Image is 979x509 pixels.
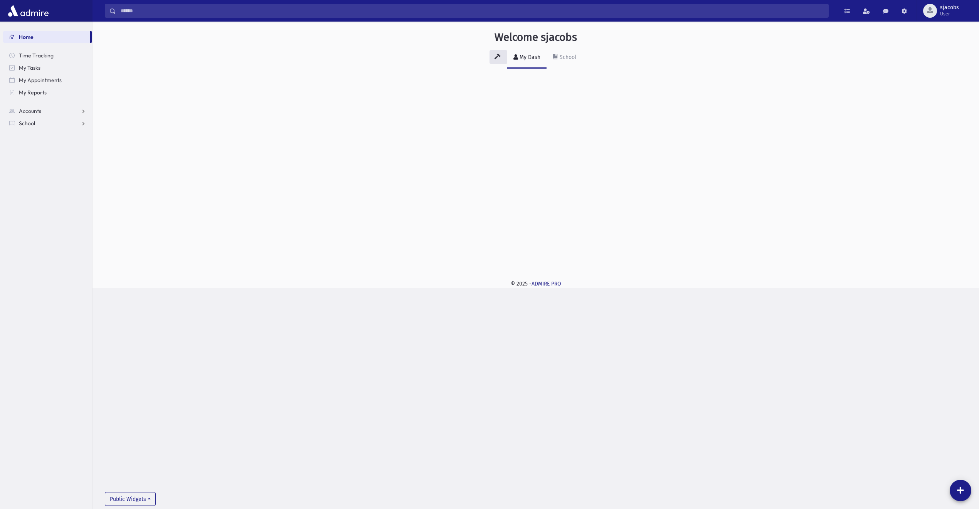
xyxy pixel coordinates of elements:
[495,31,577,44] h3: Welcome sjacobs
[19,120,35,127] span: School
[19,89,47,96] span: My Reports
[3,86,92,99] a: My Reports
[19,77,62,84] span: My Appointments
[940,5,959,11] span: sjacobs
[19,34,34,40] span: Home
[3,31,90,43] a: Home
[6,3,50,18] img: AdmirePro
[116,4,828,18] input: Search
[3,117,92,129] a: School
[105,280,967,288] div: © 2025 -
[19,64,40,71] span: My Tasks
[940,11,959,17] span: User
[3,74,92,86] a: My Appointments
[507,47,547,69] a: My Dash
[558,54,576,60] div: School
[518,54,540,60] div: My Dash
[3,62,92,74] a: My Tasks
[19,108,41,114] span: Accounts
[3,105,92,117] a: Accounts
[3,49,92,62] a: Time Tracking
[547,47,582,69] a: School
[19,52,54,59] span: Time Tracking
[532,281,561,287] a: ADMIRE PRO
[105,492,156,506] button: Public Widgets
